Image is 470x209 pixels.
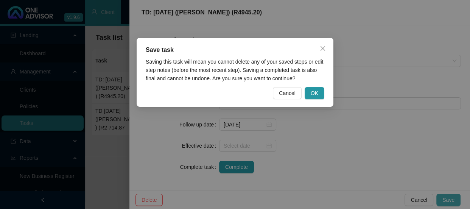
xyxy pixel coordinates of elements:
[279,89,296,97] span: Cancel
[311,89,318,97] span: OK
[273,87,302,99] button: Cancel
[305,87,324,99] button: OK
[146,58,324,83] div: Saving this task will mean you cannot delete any of your saved steps or edit step notes (before t...
[320,45,326,51] span: close
[146,45,324,55] div: Save task
[317,42,329,55] button: Close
